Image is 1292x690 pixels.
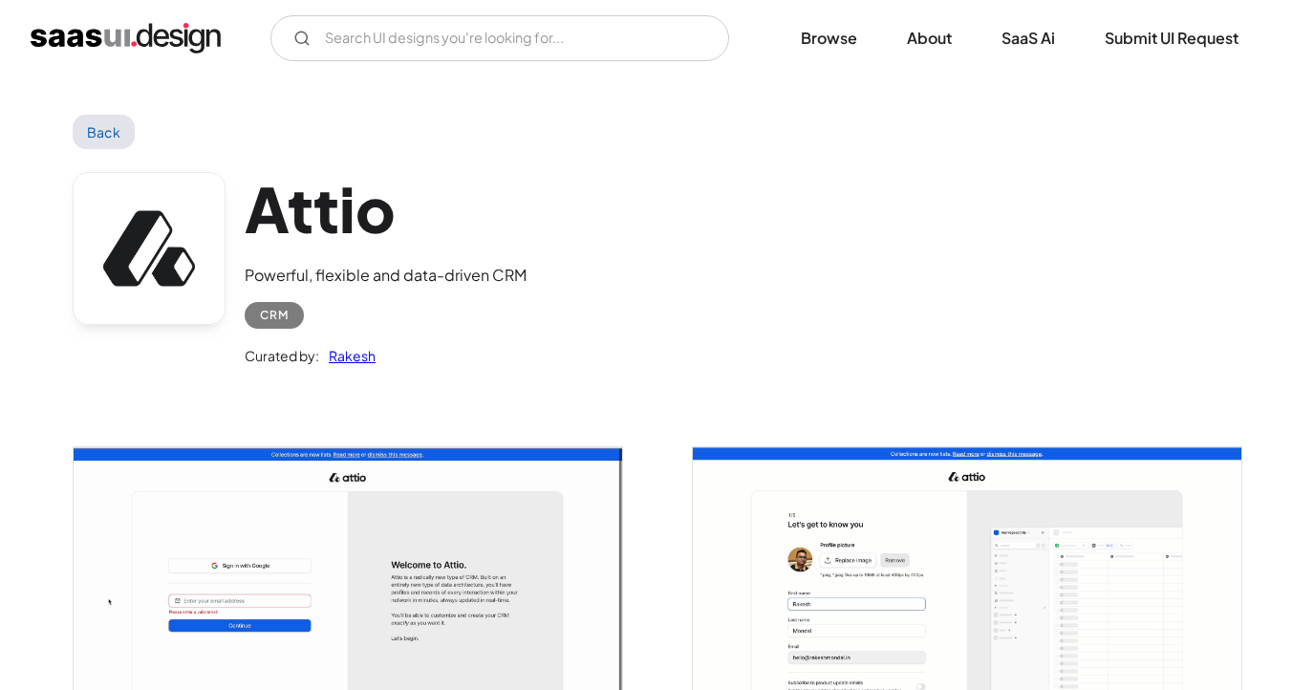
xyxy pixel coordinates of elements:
a: About [884,17,975,59]
div: Curated by: [245,344,319,367]
a: SaaS Ai [979,17,1078,59]
div: Powerful, flexible and data-driven CRM [245,264,527,287]
a: Back [73,115,135,149]
a: home [31,23,221,54]
a: Browse [778,17,880,59]
a: Rakesh [319,344,376,367]
h1: Attio [245,172,527,246]
a: Submit UI Request [1082,17,1261,59]
input: Search UI designs you're looking for... [270,15,729,61]
div: CRM [260,304,289,327]
form: Email Form [270,15,729,61]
